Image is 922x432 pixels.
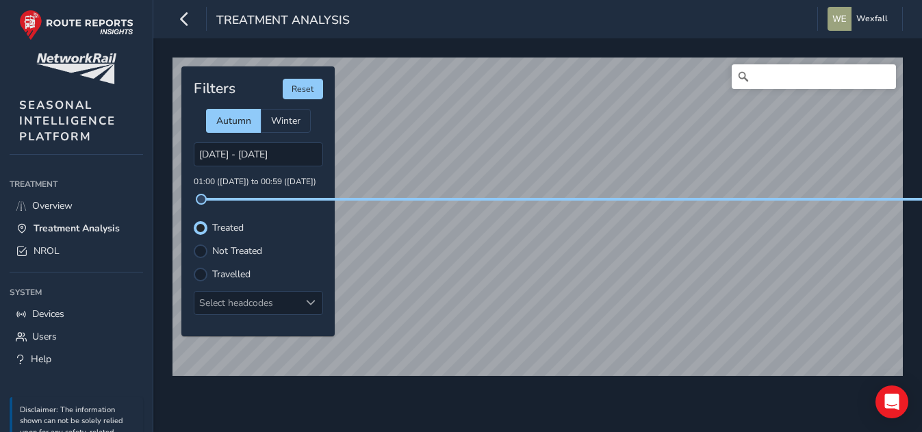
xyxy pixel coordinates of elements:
[36,53,116,84] img: customer logo
[32,330,57,343] span: Users
[32,199,73,212] span: Overview
[10,194,143,217] a: Overview
[19,10,133,40] img: rr logo
[10,240,143,262] a: NROL
[206,109,261,133] div: Autumn
[31,353,51,366] span: Help
[10,325,143,348] a: Users
[875,385,908,418] div: Open Intercom Messenger
[283,79,323,99] button: Reset
[10,217,143,240] a: Treatment Analysis
[194,292,300,314] div: Select headcodes
[271,114,300,127] span: Winter
[732,64,896,89] input: Search
[212,246,262,256] label: Not Treated
[10,303,143,325] a: Devices
[32,307,64,320] span: Devices
[34,244,60,257] span: NROL
[828,7,893,31] button: Wexfall
[856,7,888,31] span: Wexfall
[172,58,903,384] canvas: Map
[212,270,251,279] label: Travelled
[212,223,244,233] label: Treated
[828,7,851,31] img: diamond-layout
[194,80,235,97] h4: Filters
[34,222,120,235] span: Treatment Analysis
[194,176,323,188] p: 01:00 ([DATE]) to 00:59 ([DATE])
[10,348,143,370] a: Help
[19,97,116,144] span: SEASONAL INTELLIGENCE PLATFORM
[10,174,143,194] div: Treatment
[10,282,143,303] div: System
[216,114,251,127] span: Autumn
[216,12,350,31] span: Treatment Analysis
[261,109,311,133] div: Winter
